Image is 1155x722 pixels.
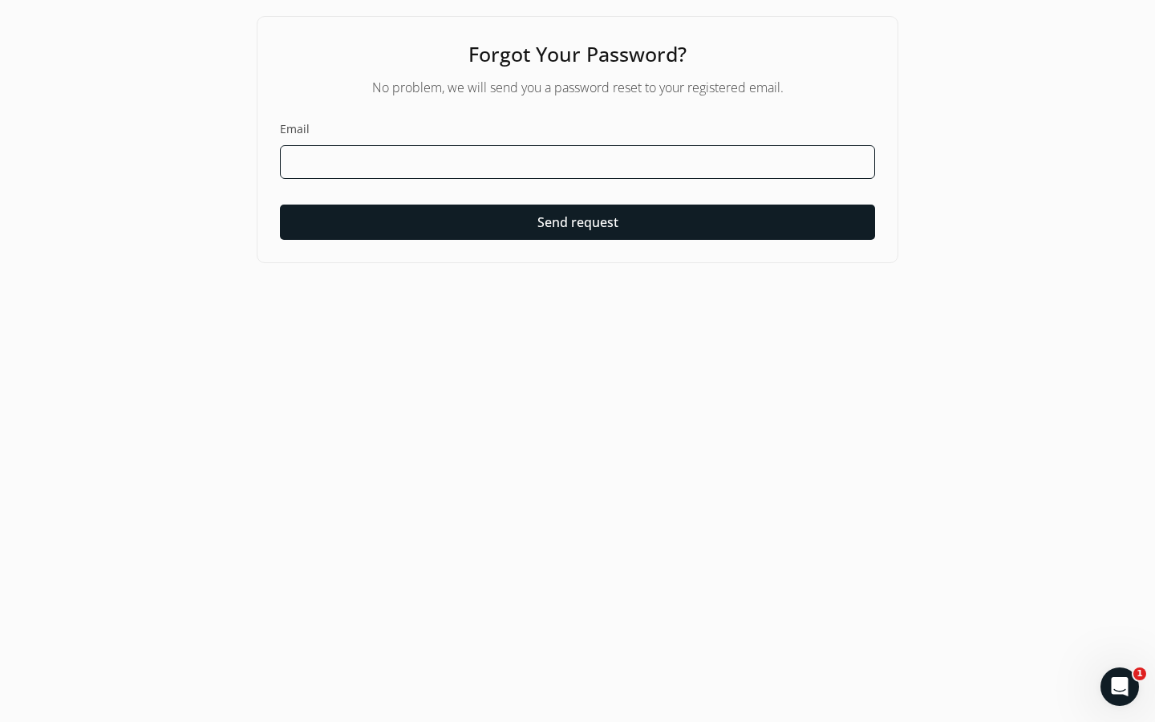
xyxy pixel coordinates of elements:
[280,78,875,97] h2: No problem, we will send you a password reset to your registered email.
[280,39,875,70] h1: Forgot Your Password?
[280,205,875,240] button: Send request
[280,121,875,137] label: Email
[1100,667,1139,706] iframe: Intercom live chat
[537,213,618,232] span: Send request
[1133,667,1146,680] span: 1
